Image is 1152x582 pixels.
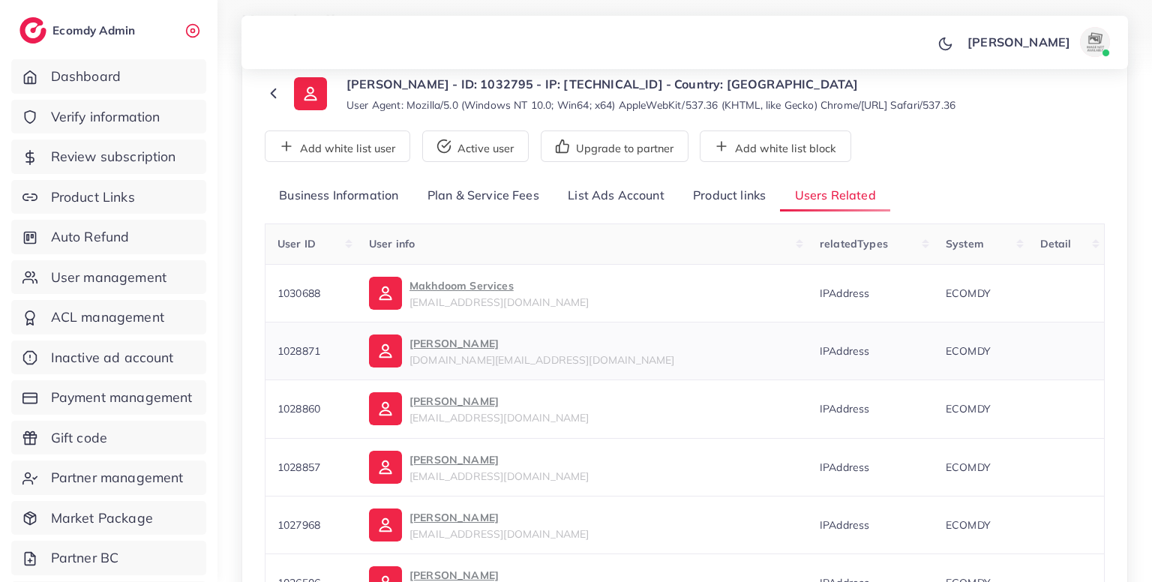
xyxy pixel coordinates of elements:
a: logoEcomdy Admin [19,17,139,43]
span: [EMAIL_ADDRESS][DOMAIN_NAME] [409,469,589,483]
span: ECOMDY [946,286,991,300]
img: ic-user-info.36bf1079.svg [369,277,402,310]
span: IPAddress [820,460,869,474]
img: avatar [1080,27,1110,57]
span: relatedTypes [820,237,888,250]
button: Add white list user [265,130,410,162]
span: [EMAIL_ADDRESS][DOMAIN_NAME] [409,527,589,541]
span: User management [51,268,166,287]
span: [DOMAIN_NAME][EMAIL_ADDRESS][DOMAIN_NAME] [409,353,675,367]
a: Partner management [11,460,206,495]
span: Auto Refund [51,227,130,247]
span: System [946,237,984,250]
a: Inactive ad account [11,340,206,375]
a: List Ads Account [553,180,679,212]
img: ic-user-info.36bf1079.svg [369,508,402,541]
img: ic-user-info.36bf1079.svg [369,451,402,484]
span: Partner BC [51,548,119,568]
span: IPAddress [820,518,869,532]
button: Add white list block [700,130,851,162]
span: 1028857 [277,460,320,474]
span: Detail [1040,237,1072,250]
a: Dashboard [11,59,206,94]
span: ECOMDY [946,460,991,474]
h2: Ecomdy Admin [52,23,139,37]
span: ECOMDY [946,344,991,358]
p: [PERSON_NAME] [409,508,589,526]
a: ACL management [11,300,206,334]
span: Verify information [51,107,160,127]
button: Upgrade to partner [541,130,688,162]
button: Active user [422,130,529,162]
span: User info [369,237,415,250]
img: ic-user-info.36bf1079.svg [369,334,402,367]
span: Market Package [51,508,153,528]
p: [PERSON_NAME] [409,451,589,469]
a: Auto Refund [11,220,206,254]
a: [PERSON_NAME][EMAIL_ADDRESS][DOMAIN_NAME] [369,508,796,541]
a: Payment management [11,380,206,415]
span: ECOMDY [946,518,991,532]
a: User management [11,260,206,295]
img: ic-user-info.36bf1079.svg [294,77,327,110]
span: 1030688 [277,286,320,300]
span: Payment management [51,388,193,407]
img: ic-user-info.36bf1079.svg [369,392,402,425]
a: [PERSON_NAME][DOMAIN_NAME][EMAIL_ADDRESS][DOMAIN_NAME] [369,334,796,367]
a: Verify information [11,100,206,134]
span: ECOMDY [946,402,991,415]
span: IPAddress [820,402,869,415]
span: 1028860 [277,402,320,415]
a: [PERSON_NAME]avatar [959,27,1116,57]
span: Review subscription [51,147,176,166]
span: Inactive ad account [51,348,174,367]
span: 1027968 [277,518,320,532]
span: [EMAIL_ADDRESS][DOMAIN_NAME] [409,411,589,424]
p: [PERSON_NAME] [967,33,1070,51]
a: Makhdoom Services[EMAIL_ADDRESS][DOMAIN_NAME] [369,277,796,310]
p: [PERSON_NAME] [409,334,675,352]
span: User ID [277,237,316,250]
p: Makhdoom Services [409,277,589,295]
img: logo [19,17,46,43]
a: Market Package [11,501,206,535]
span: ACL management [51,307,164,327]
a: Business Information [265,180,413,212]
a: Plan & Service Fees [413,180,553,212]
span: Partner management [51,468,184,487]
a: Users Related [780,180,889,212]
span: IPAddress [820,344,869,358]
span: Product Links [51,187,135,207]
span: 1028871 [277,344,320,358]
span: Gift code [51,428,107,448]
span: IPAddress [820,286,869,300]
a: [PERSON_NAME][EMAIL_ADDRESS][DOMAIN_NAME] [369,392,796,425]
a: Gift code [11,421,206,455]
p: [PERSON_NAME] - ID: 1032795 - IP: [TECHNICAL_ID] - Country: [GEOGRAPHIC_DATA] [346,75,955,93]
a: Product links [679,180,780,212]
a: Product Links [11,180,206,214]
span: [EMAIL_ADDRESS][DOMAIN_NAME] [409,295,589,309]
small: User Agent: Mozilla/5.0 (Windows NT 10.0; Win64; x64) AppleWebKit/537.36 (KHTML, like Gecko) Chro... [346,97,955,112]
a: Review subscription [11,139,206,174]
a: Partner BC [11,541,206,575]
a: [PERSON_NAME][EMAIL_ADDRESS][DOMAIN_NAME] [369,451,796,484]
p: [PERSON_NAME] [409,392,589,410]
span: Dashboard [51,67,121,86]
